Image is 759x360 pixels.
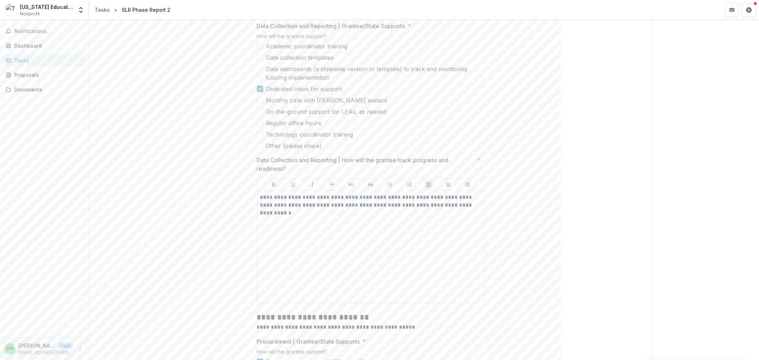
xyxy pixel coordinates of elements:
[386,180,394,189] button: Bullet List
[266,119,322,127] span: Regular office hours
[14,57,80,64] div: Tasks
[19,342,56,349] p: [PERSON_NAME]
[463,180,472,189] button: Align Right
[76,345,84,353] button: More
[257,156,474,173] p: Data Collection and Reporting | How will the grantee track progress and readiness?
[266,42,348,51] span: Academic coordinator training
[742,3,756,17] button: Get Help
[266,142,322,150] span: Other (please share)
[3,69,86,81] a: Proposals
[92,5,112,15] a: Tasks
[266,96,388,105] span: Monthly calls with [PERSON_NAME] leaders
[14,28,83,35] span: Notifications
[92,5,173,15] nav: breadcrumb
[725,3,739,17] button: Partners
[444,180,453,189] button: Align Center
[328,180,336,189] button: Strike
[425,180,433,189] button: Align Left
[266,85,342,93] span: Dedicated inbox for support
[19,349,73,356] p: [EMAIL_ADDRESS][PERSON_NAME][DOMAIN_NAME][US_STATE]
[269,180,278,189] button: Bold
[3,54,86,66] a: Tasks
[405,180,414,189] button: Ordered List
[20,3,73,11] div: [US_STATE] Education Agency
[3,40,86,52] a: Dashboard
[122,6,170,14] div: SLR Phase Report 2
[3,84,86,95] a: Documents
[347,180,355,189] button: Heading 1
[257,337,360,346] p: Procurement | Grantee/State Supports
[308,180,317,189] button: Italicize
[266,65,485,82] span: Data dashboards (a statewide version or template) to track and monitoring tutoring implementation
[367,180,375,189] button: Heading 2
[257,22,405,30] p: Data Collection and Reporting | Grantee/State Supports
[6,4,17,16] img: Texas Education Agency
[20,11,40,17] span: Nonprofit
[95,6,110,14] div: Tasks
[14,86,80,93] div: Documents
[14,71,80,79] div: Proposals
[257,349,485,358] div: How will the grantee support?
[266,107,387,116] span: On-the-ground support for LEAs, as needed
[3,26,86,37] button: Notifications
[266,130,353,139] span: Technology coordinator training
[58,343,73,349] p: User
[257,33,485,42] div: How will the grantee support?
[76,3,86,17] button: Open entity switcher
[266,53,334,62] span: Data collection templates
[14,42,80,49] div: Dashboard
[289,180,297,189] button: Underline
[6,346,14,351] div: Crysta Workman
